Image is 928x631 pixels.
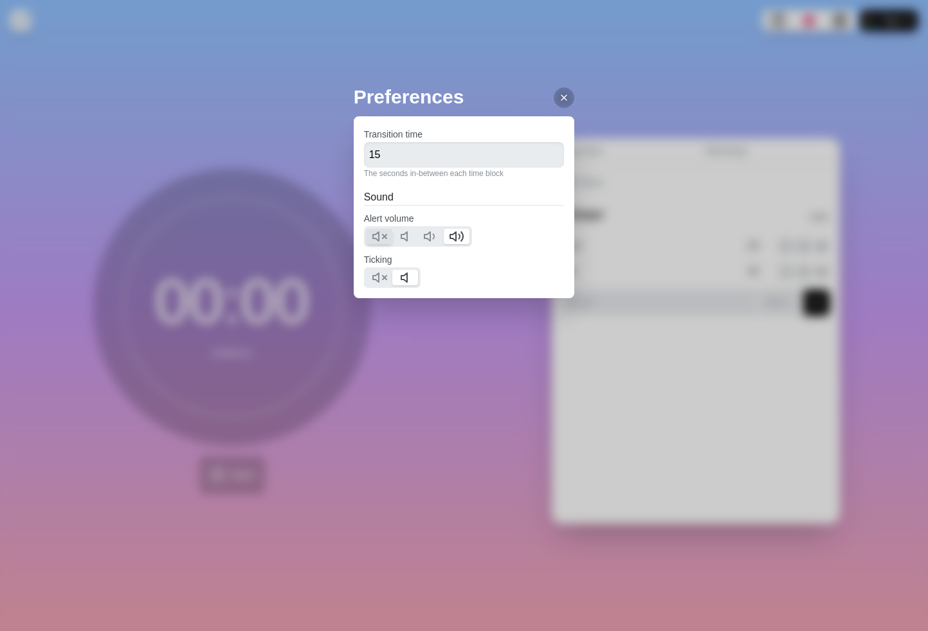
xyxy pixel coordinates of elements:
[364,168,565,179] p: The seconds in-between each time block
[364,254,392,265] label: Ticking
[354,82,575,111] h2: Preferences
[364,129,423,139] label: Transition time
[364,213,414,224] label: Alert volume
[364,190,565,205] h2: Sound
